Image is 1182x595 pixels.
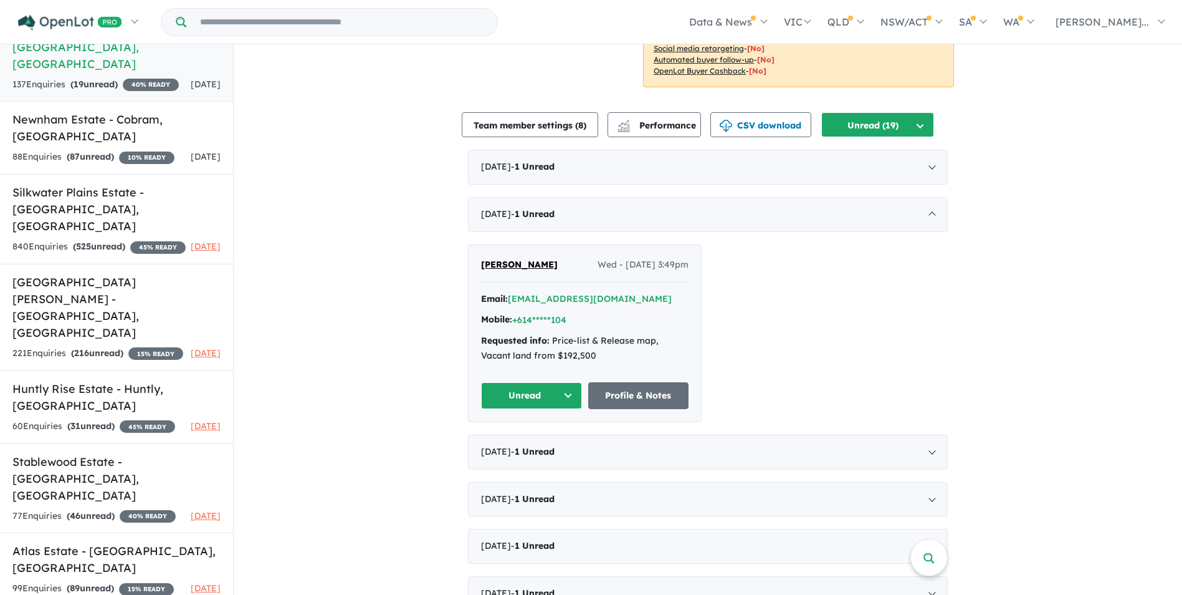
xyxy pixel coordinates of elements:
span: [DATE] [191,510,221,521]
strong: Mobile: [481,314,512,325]
span: 1 [515,208,520,220]
strong: ( unread) [70,79,118,90]
span: Unread [522,208,555,220]
strong: ( unread) [67,510,115,521]
span: [DATE] [191,151,221,162]
h5: [GEOGRAPHIC_DATA][PERSON_NAME] - [GEOGRAPHIC_DATA] , [GEOGRAPHIC_DATA] [12,274,221,341]
button: Performance [608,112,701,137]
span: [DATE] - [481,540,555,551]
span: 1 [515,493,520,505]
strong: Email: [481,293,508,304]
span: [DATE] [191,79,221,90]
span: 1 [515,446,520,457]
span: 89 [70,583,80,594]
strong: ( unread) [73,241,125,252]
span: [No] [757,55,774,64]
span: 1 [515,161,520,172]
span: [No] [749,66,766,75]
span: 15 % READY [128,347,183,360]
h5: Huntly Rise Estate - Huntly , [GEOGRAPHIC_DATA] [12,380,221,414]
span: 19 [74,79,83,90]
span: [No] [747,44,765,53]
h5: Silkwater Plains Estate - [GEOGRAPHIC_DATA] , [GEOGRAPHIC_DATA] [12,184,221,235]
span: 40 % READY [120,510,176,523]
span: [PERSON_NAME]... [1056,16,1149,28]
input: Try estate name, suburb, builder or developer [189,9,495,36]
span: Performance [619,120,696,131]
span: [DATE] - [481,493,555,505]
span: [PERSON_NAME] [481,259,558,270]
span: Unread [522,493,555,505]
span: 87 [70,151,80,162]
span: Unread [522,446,555,457]
div: 137 Enquir ies [12,77,179,92]
strong: ( unread) [67,420,115,432]
div: 60 Enquir ies [12,419,175,434]
div: 77 Enquir ies [12,509,176,524]
h5: Orchardfield Estate - [GEOGRAPHIC_DATA] , [GEOGRAPHIC_DATA] [12,22,221,72]
button: CSV download [710,112,811,137]
span: 525 [76,241,91,252]
span: [DATE] [191,241,221,252]
img: bar-chart.svg [617,124,630,132]
span: 8 [578,120,583,131]
h5: Atlas Estate - [GEOGRAPHIC_DATA] , [GEOGRAPHIC_DATA] [12,543,221,576]
div: Price-list & Release map, Vacant land from $192,500 [481,334,689,364]
h5: Newnham Estate - Cobram , [GEOGRAPHIC_DATA] [12,111,221,145]
div: 840 Enquir ies [12,239,186,254]
img: Openlot PRO Logo White [18,15,122,31]
span: 31 [70,420,80,432]
span: 1 [515,540,520,551]
span: Wed - [DATE] 3:49pm [598,258,689,273]
span: 45 % READY [120,420,175,433]
strong: ( unread) [67,151,114,162]
span: [DATE] [191,583,221,594]
span: Unread [522,540,555,551]
strong: Requested info: [481,335,550,346]
a: Profile & Notes [588,382,689,409]
div: 88 Enquir ies [12,150,174,165]
span: [DATE] - [481,161,555,172]
span: 40 % READY [123,79,179,91]
span: [DATE] [191,420,221,432]
span: [DATE] [191,347,221,359]
strong: ( unread) [71,347,123,359]
button: Team member settings (8) [462,112,598,137]
span: Unread [522,161,555,172]
span: [DATE] - [481,208,555,220]
span: 45 % READY [130,241,186,254]
span: 216 [74,347,89,359]
a: [PERSON_NAME] [481,258,558,273]
div: 221 Enquir ies [12,346,183,361]
span: 10 % READY [119,152,174,164]
button: Unread (19) [821,112,934,137]
img: line-chart.svg [618,120,629,127]
u: OpenLot Buyer Cashback [654,66,746,75]
u: Social media retargeting [654,44,744,53]
u: Automated buyer follow-up [654,55,754,64]
button: [EMAIL_ADDRESS][DOMAIN_NAME] [508,293,672,306]
h5: Stablewood Estate - [GEOGRAPHIC_DATA] , [GEOGRAPHIC_DATA] [12,453,221,504]
button: Unread [481,382,582,409]
img: download icon [720,120,732,132]
span: 46 [70,510,80,521]
span: [DATE] - [481,446,555,457]
strong: ( unread) [67,583,114,594]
